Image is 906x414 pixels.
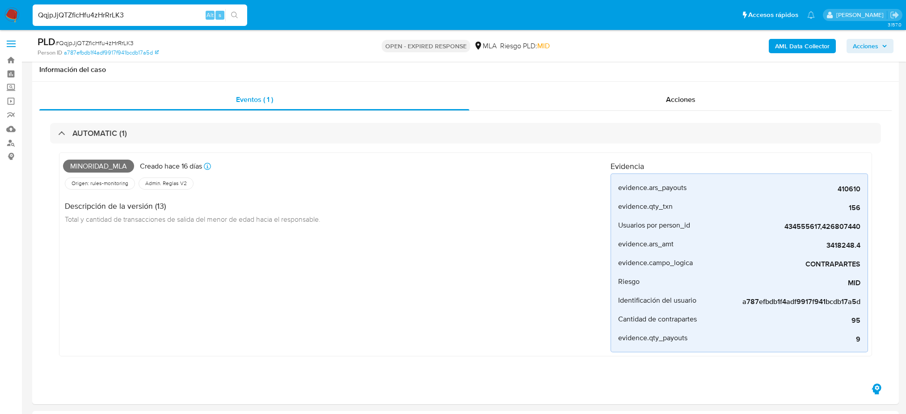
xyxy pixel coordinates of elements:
[225,9,244,21] button: search-icon
[474,41,497,51] div: MLA
[144,180,188,187] span: Admin. Reglas V2
[63,160,134,173] span: Minoridad_mla
[775,39,830,53] b: AML Data Collector
[836,11,887,19] p: abril.medzovich@mercadolibre.com
[33,9,247,21] input: Buscar usuario o caso...
[64,49,159,57] a: a787efbdb1f4adf9917f941bcdb17a5d
[666,94,695,105] span: Acciones
[71,180,129,187] span: Origen: rules-monitoring
[65,201,320,211] h4: Descripción de la versión (13)
[55,38,134,47] span: # QqjpJjQTZficHfu4zHrRrLK3
[236,94,273,105] span: Eventos ( 1 )
[382,40,470,52] p: OPEN - EXPIRED RESPONSE
[847,39,893,53] button: Acciones
[500,41,550,51] span: Riesgo PLD:
[39,65,892,74] h1: Información del caso
[748,10,798,20] span: Accesos rápidos
[50,123,881,144] div: AUTOMATIC (1)
[219,11,221,19] span: s
[140,161,202,171] p: Creado hace 16 días
[65,214,320,224] span: Total y cantidad de transacciones de salida del menor de edad hacia el responsable.
[769,39,836,53] button: AML Data Collector
[890,10,899,20] a: Salir
[807,11,815,19] a: Notificaciones
[537,41,550,51] span: MID
[38,34,55,49] b: PLD
[853,39,878,53] span: Acciones
[206,11,214,19] span: Alt
[38,49,62,57] b: Person ID
[72,128,127,138] h3: AUTOMATIC (1)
